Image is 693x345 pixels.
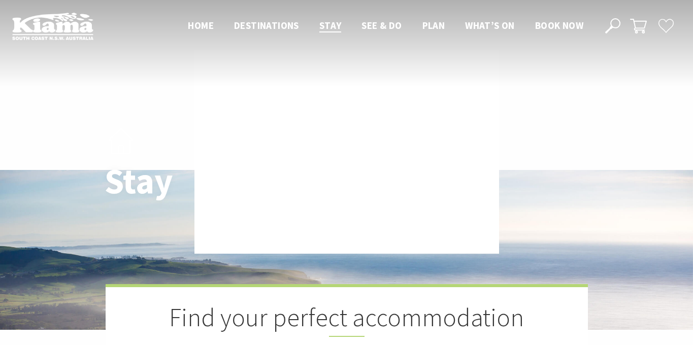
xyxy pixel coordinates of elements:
[188,19,214,31] span: Home
[156,302,537,337] h2: Find your perfect accommodation
[105,162,391,201] h1: Stay
[319,19,342,31] span: Stay
[422,19,445,31] span: Plan
[234,19,299,31] span: Destinations
[178,18,593,34] nav: Main Menu
[465,19,515,31] span: What’s On
[535,19,583,31] span: Book now
[12,12,93,40] img: Kiama Logo
[361,19,402,31] span: See & Do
